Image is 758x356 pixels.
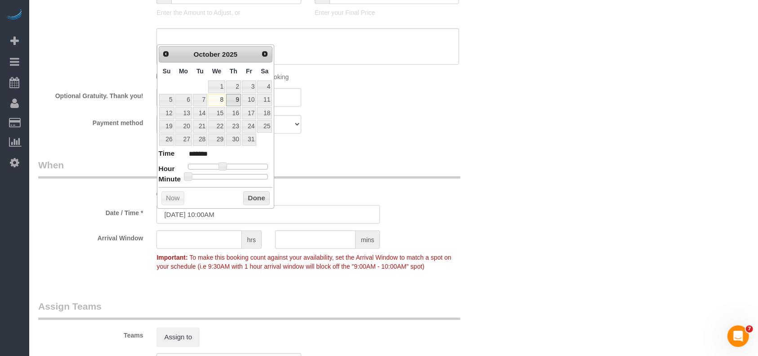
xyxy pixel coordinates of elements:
label: Teams [31,328,150,340]
a: 30 [226,134,241,146]
a: 6 [175,94,192,106]
a: 5 [159,94,174,106]
span: 7 [746,325,753,333]
dt: Hour [159,164,175,175]
a: 27 [175,134,192,146]
a: 3 [242,81,256,93]
dt: Minute [159,174,181,185]
p: Enter the Amount to Adjust, or [156,8,301,17]
a: 1 [208,81,225,93]
p: Enter your Final Price [315,8,459,17]
input: MM/DD/YYYY HH:MM [156,205,380,224]
a: 28 [193,134,207,146]
span: Friday [246,68,252,75]
button: Now [161,191,184,206]
a: 15 [208,107,225,119]
label: Payment method [31,115,150,127]
span: mins [356,230,380,249]
span: To make this booking count against your availability, set the Arrival Window to match a spot on y... [156,254,451,270]
span: Next [261,50,268,58]
legend: Assign Teams [38,300,460,320]
a: 24 [242,120,256,132]
a: 22 [208,120,225,132]
a: 7 [193,94,207,106]
a: 31 [242,134,256,146]
span: Saturday [261,68,268,75]
a: Next [259,48,272,60]
a: 23 [226,120,241,132]
label: Date / Time * [31,205,150,217]
span: Wednesday [212,68,222,75]
span: Sunday [163,68,171,75]
a: 19 [159,120,174,132]
a: 18 [257,107,272,119]
span: Prev [162,50,169,58]
a: 16 [226,107,241,119]
span: October [194,50,220,58]
a: 17 [242,107,256,119]
a: 12 [159,107,174,119]
a: 13 [175,107,192,119]
a: 21 [193,120,207,132]
a: 26 [159,134,174,146]
a: 29 [208,134,225,146]
span: Thursday [230,68,237,75]
span: hrs [242,230,262,249]
button: Done [243,191,270,206]
a: 4 [257,81,272,93]
span: Tuesday [196,68,204,75]
a: 9 [226,94,241,106]
legend: When [38,158,460,179]
span: Monday [179,68,188,75]
button: Assign to [156,328,200,347]
a: 10 [242,94,256,106]
span: 2025 [222,50,237,58]
a: 11 [257,94,272,106]
label: Arrival Window [31,230,150,243]
a: 20 [175,120,192,132]
a: 2 [226,81,241,93]
a: Prev [160,48,173,60]
label: Optional Gratuity. Thank you! [31,88,150,100]
a: 8 [208,94,225,106]
iframe: Intercom live chat [727,325,749,347]
img: Automaid Logo [5,9,23,22]
a: 25 [257,120,272,132]
strong: Important: [156,254,187,261]
a: 14 [193,107,207,119]
dt: Time [159,149,175,160]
